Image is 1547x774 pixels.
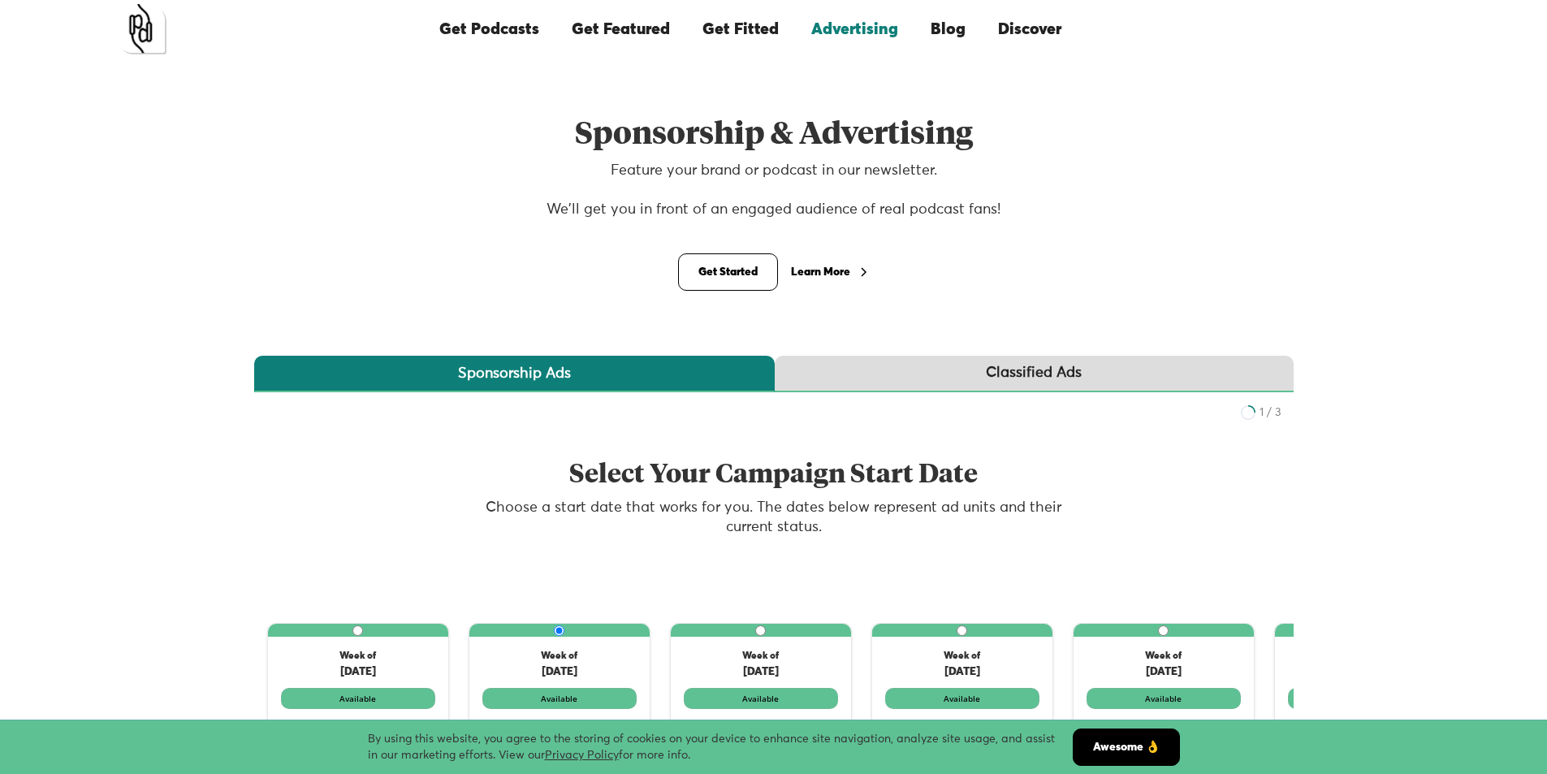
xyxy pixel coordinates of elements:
[795,2,914,57] a: Advertising
[458,364,571,383] div: Sponsorship Ads
[914,2,982,57] a: Blog
[791,266,850,278] div: Learn More
[986,363,1082,383] div: Classified Ads
[545,750,619,761] a: Privacy Policy
[462,498,1086,537] p: Choose a start date that works for you. The dates below represent ad units and their current status.
[462,117,1086,153] h1: Sponsorship & Advertising
[116,4,166,54] a: home
[686,2,795,57] a: Get Fitted
[791,262,870,282] a: Learn More
[1260,404,1281,421] div: 1 / 3
[462,161,1086,245] p: Feature your brand or podcast in our newsletter. We'll get you in front of an engaged audience of...
[462,461,1086,490] h2: Select Your Campaign Start Date
[678,253,778,291] a: Get Started
[1073,729,1180,766] a: Awesome 👌
[555,2,686,57] a: Get Featured
[982,2,1078,57] a: Discover
[423,2,555,57] a: Get Podcasts
[368,731,1073,763] div: By using this website, you agree to the storing of cookies on your device to enhance site navigat...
